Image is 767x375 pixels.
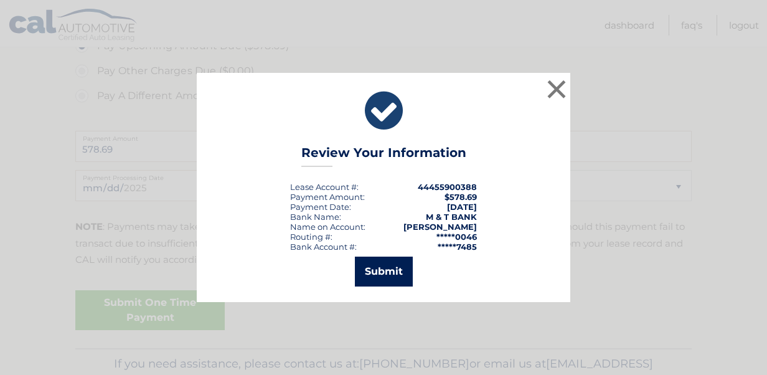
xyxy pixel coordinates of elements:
div: : [290,202,351,212]
strong: 44455900388 [418,182,477,192]
div: Name on Account: [290,222,365,232]
span: [DATE] [447,202,477,212]
strong: M & T BANK [426,212,477,222]
div: Lease Account #: [290,182,359,192]
strong: [PERSON_NAME] [403,222,477,232]
button: × [544,77,569,102]
div: Bank Name: [290,212,341,222]
div: Payment Amount: [290,192,365,202]
h3: Review Your Information [301,145,466,167]
button: Submit [355,257,413,287]
span: Payment Date [290,202,349,212]
div: Routing #: [290,232,332,242]
div: Bank Account #: [290,242,357,252]
span: $578.69 [445,192,477,202]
